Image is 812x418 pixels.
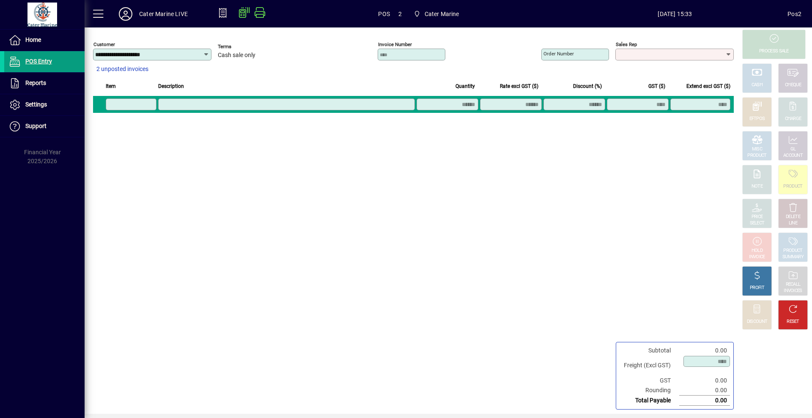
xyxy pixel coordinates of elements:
span: GST ($) [648,82,665,91]
div: ACCOUNT [783,153,803,159]
span: Home [25,36,41,43]
span: [DATE] 15:33 [562,7,788,21]
span: 2 unposted invoices [96,65,148,74]
mat-label: Sales rep [616,41,637,47]
div: PRODUCT [783,183,802,190]
div: LINE [789,220,797,227]
div: CASH [752,82,763,88]
div: PRICE [752,214,763,220]
div: GL [790,146,796,153]
td: 0.00 [679,376,730,385]
span: Discount (%) [573,82,602,91]
div: INVOICE [749,254,765,260]
div: SELECT [750,220,765,227]
div: RESET [787,319,799,325]
td: Rounding [620,385,679,396]
div: RECALL [786,281,801,288]
a: Support [4,116,85,137]
span: Item [106,82,116,91]
a: Settings [4,94,85,115]
div: INVOICES [784,288,802,294]
td: 0.00 [679,385,730,396]
span: Rate excl GST ($) [500,82,538,91]
span: POS Entry [25,58,52,65]
td: Total Payable [620,396,679,406]
span: Cater Marine [410,6,463,22]
td: 0.00 [679,396,730,406]
td: Subtotal [620,346,679,355]
span: Extend excl GST ($) [686,82,730,91]
button: Profile [112,6,139,22]
span: Support [25,123,47,129]
span: Description [158,82,184,91]
span: 2 [398,7,402,21]
span: Cater Marine [425,7,459,21]
div: HOLD [752,248,763,254]
div: PROFIT [750,285,764,291]
span: Cash sale only [218,52,255,59]
div: MISC [752,146,762,153]
td: Freight (Excl GST) [620,355,679,376]
td: 0.00 [679,346,730,355]
mat-label: Invoice number [378,41,412,47]
div: SUMMARY [782,254,804,260]
div: PROCESS SALE [759,48,789,55]
span: Terms [218,44,269,49]
div: DELETE [786,214,800,220]
div: Cater Marine LIVE [139,7,188,21]
a: Reports [4,73,85,94]
div: CHEQUE [785,82,801,88]
div: PRODUCT [783,248,802,254]
div: NOTE [752,183,763,190]
mat-label: Customer [93,41,115,47]
span: POS [378,7,390,21]
div: DISCOUNT [747,319,767,325]
td: GST [620,376,679,385]
div: PRODUCT [747,153,766,159]
a: Home [4,30,85,51]
button: 2 unposted invoices [93,62,152,77]
span: Settings [25,101,47,108]
div: EFTPOS [749,116,765,122]
div: CHARGE [785,116,801,122]
div: Pos2 [787,7,801,21]
span: Reports [25,79,46,86]
mat-label: Order number [543,51,574,57]
span: Quantity [455,82,475,91]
